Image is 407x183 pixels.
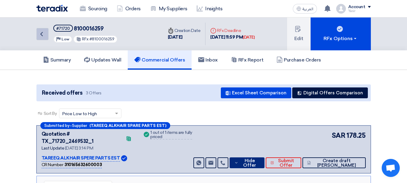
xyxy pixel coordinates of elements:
[270,50,328,70] a: Purchase Orders
[230,157,264,168] button: Hide Offer
[275,159,296,168] span: Submit Offer
[53,25,118,32] h5: 8100016259
[42,131,122,145] div: Quotation # TX_71720_2469532_1
[62,111,97,117] span: Price Low to High
[240,159,259,168] span: Hide Offer
[150,131,192,140] div: 1 out of 1 items are fully priced
[42,146,64,151] span: Last Update
[293,4,317,14] button: العربية
[348,9,371,13] div: Yasir
[221,87,291,98] button: Excel Sheet Comparison
[210,27,255,34] div: RFx Deadline
[43,57,71,63] h5: Summary
[324,35,358,42] div: RFx Options
[64,162,102,167] b: 310165632600003
[146,2,192,15] a: My Suppliers
[44,110,57,117] span: Sort By
[75,2,112,15] a: Sourcing
[346,131,365,140] span: 178.25
[40,122,170,129] div: –
[224,50,270,70] a: RFx Report
[266,157,302,168] button: Submit Offer
[86,90,101,96] span: 3 Offers
[84,57,121,63] h5: Updates Wall
[65,146,93,151] span: [DATE] 3:14 PM
[168,34,201,41] div: [DATE]
[312,159,361,168] span: Create draft [PERSON_NAME]
[231,57,263,63] h5: RFx Report
[302,157,365,168] button: Create draft [PERSON_NAME]
[168,27,201,34] div: Creation Date
[277,57,321,63] h5: Purchase Orders
[89,124,166,128] b: (TAREEQ ALKHAIR SPARE PARTS EST)
[74,25,103,32] span: 8100016259
[36,5,68,12] img: Teradix logo
[42,155,120,162] p: TAREEQ ALKHAIR SPERE PARTS EST
[210,34,255,41] div: [DATE] 11:59 PM
[198,57,218,63] h5: Inbox
[44,124,70,128] span: Submitted by
[56,27,70,30] div: #71720
[72,124,87,128] span: Supplier
[134,57,185,63] h5: Commercial Offers
[348,5,365,10] div: Account
[61,37,69,41] span: Low
[42,89,83,97] span: Received offers
[287,17,311,50] button: Edit
[82,37,89,41] span: RFx
[192,50,224,70] a: Inbox
[382,159,400,177] div: Open chat
[243,34,255,40] div: [DATE]
[192,2,227,15] a: Insights
[302,7,313,11] span: العربية
[332,131,346,140] span: SAR
[112,2,146,15] a: Orders
[311,17,371,50] button: RFx Options
[77,50,128,70] a: Updates Wall
[89,37,114,41] span: #8100016259
[121,155,127,161] img: Verified Account
[292,87,368,98] button: Digital Offers Comparison
[36,50,78,70] a: Summary
[42,162,102,168] div: CR Number :
[128,50,192,70] a: Commercial Offers
[336,4,346,14] img: profile_test.png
